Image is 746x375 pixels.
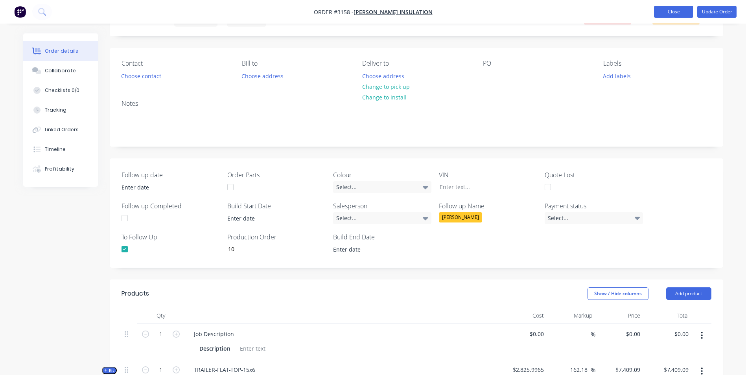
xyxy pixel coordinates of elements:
[362,60,470,67] div: Deliver to
[23,81,98,100] button: Checklists 0/0
[697,6,737,18] button: Update Order
[137,308,184,324] div: Qty
[358,92,411,103] button: Change to install
[238,70,288,81] button: Choose address
[439,212,482,222] div: [PERSON_NAME]
[547,308,595,324] div: Markup
[328,244,425,256] input: Enter date
[23,159,98,179] button: Profitability
[242,60,350,67] div: Bill to
[104,368,114,373] span: Kit
[45,126,79,133] div: Linked Orders
[227,170,326,180] label: Order Parts
[654,6,693,18] button: Close
[439,201,537,211] label: Follow up Name
[333,201,431,211] label: Salesperson
[188,328,240,340] div: Job Description
[23,41,98,61] button: Order details
[502,366,544,374] span: $2,825.9965
[116,182,214,193] input: Enter date
[545,170,643,180] label: Quote Lost
[122,100,711,107] div: Notes
[439,170,537,180] label: VIN
[591,366,595,375] span: %
[227,232,326,242] label: Production Order
[23,61,98,81] button: Collaborate
[599,70,635,81] button: Add labels
[45,87,79,94] div: Checklists 0/0
[354,8,433,16] a: [PERSON_NAME] Insulation
[122,170,220,180] label: Follow up date
[333,232,431,242] label: Build End Date
[603,60,711,67] div: Labels
[221,243,325,255] input: Enter number...
[358,70,408,81] button: Choose address
[23,140,98,159] button: Timeline
[333,212,431,224] div: Select...
[333,170,431,180] label: Colour
[45,48,78,55] div: Order details
[314,8,354,16] span: Order #3158 -
[45,67,76,74] div: Collaborate
[122,232,220,242] label: To Follow Up
[545,212,643,224] div: Select...
[45,146,66,153] div: Timeline
[643,308,692,324] div: Total
[666,287,711,300] button: Add product
[358,81,414,92] button: Change to pick up
[23,120,98,140] button: Linked Orders
[14,6,26,18] img: Factory
[23,100,98,120] button: Tracking
[595,308,644,324] div: Price
[545,201,643,211] label: Payment status
[122,289,149,298] div: Products
[196,343,234,354] div: Description
[45,165,74,173] div: Profitability
[591,330,595,339] span: %
[499,308,547,324] div: Cost
[222,213,320,224] input: Enter date
[227,201,326,211] label: Build Start Date
[102,367,117,374] button: Kit
[122,201,220,211] label: Follow up Completed
[45,107,66,114] div: Tracking
[117,70,165,81] button: Choose contact
[483,60,591,67] div: PO
[122,60,229,67] div: Contact
[333,181,431,193] div: Select...
[588,287,648,300] button: Show / Hide columns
